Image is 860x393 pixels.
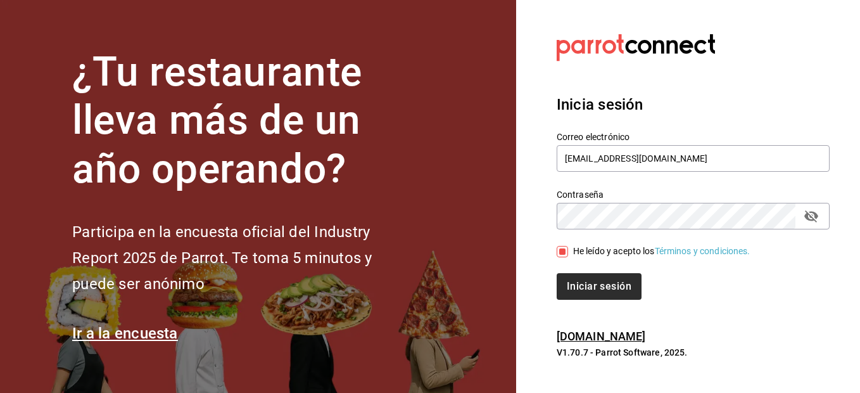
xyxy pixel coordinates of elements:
h2: Participa en la encuesta oficial del Industry Report 2025 de Parrot. Te toma 5 minutos y puede se... [72,219,414,297]
a: Términos y condiciones. [655,246,750,256]
input: Ingresa tu correo electrónico [557,145,830,172]
button: Iniciar sesión [557,273,642,300]
label: Contraseña [557,190,830,198]
p: V1.70.7 - Parrot Software, 2025. [557,346,830,359]
button: passwordField [800,205,822,227]
h3: Inicia sesión [557,93,830,116]
a: [DOMAIN_NAME] [557,330,646,343]
label: Correo electrónico [557,132,830,141]
a: Ir a la encuesta [72,325,178,342]
h1: ¿Tu restaurante lleva más de un año operando? [72,48,414,194]
div: He leído y acepto los [573,245,750,258]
